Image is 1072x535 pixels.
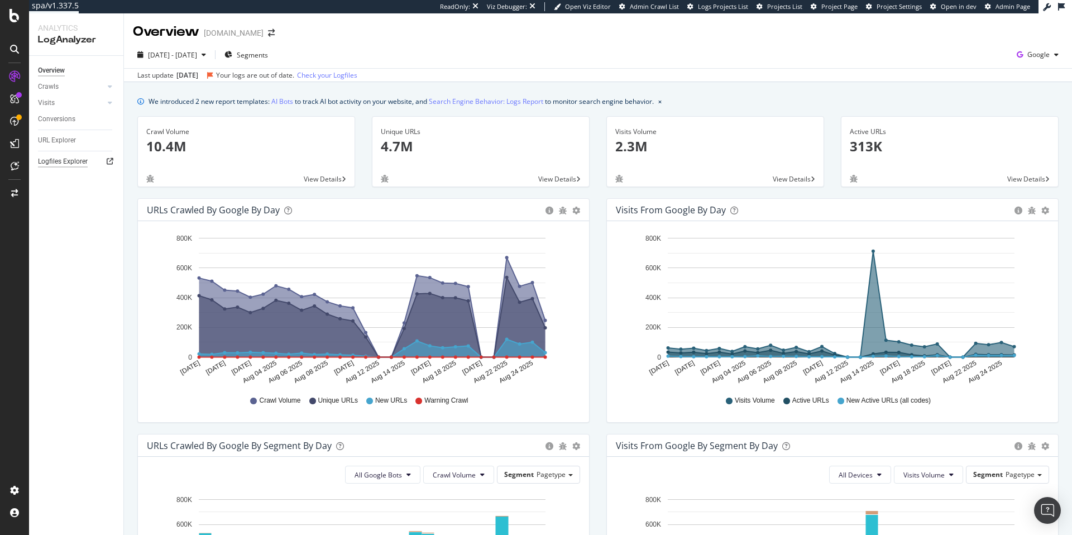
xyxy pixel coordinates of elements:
text: [DATE] [461,359,484,376]
text: 600K [176,264,192,272]
button: Visits Volume [894,466,963,484]
span: All Devices [839,470,873,480]
div: Crawls [38,81,59,93]
text: 200K [645,324,661,332]
a: Projects List [757,2,802,11]
div: Logfiles Explorer [38,156,88,168]
div: URLs Crawled by Google by day [147,204,280,216]
span: Segments [237,50,268,60]
text: [DATE] [179,359,201,376]
a: Open Viz Editor [554,2,611,11]
span: View Details [773,174,811,184]
div: bug [559,207,567,214]
p: 2.3M [615,137,815,156]
span: Unique URLs [318,396,358,405]
text: 400K [176,294,192,302]
span: View Details [538,174,576,184]
a: Project Settings [866,2,922,11]
p: 313K [850,137,1050,156]
div: bug [615,175,623,183]
div: circle-info [545,442,553,450]
button: All Devices [829,466,891,484]
text: Aug 22 2025 [941,359,978,385]
text: [DATE] [673,359,696,376]
a: AI Bots [271,95,293,107]
div: Unique URLs [381,127,581,137]
text: [DATE] [333,359,355,376]
button: [DATE] - [DATE] [133,46,210,64]
text: Aug 22 2025 [472,359,509,385]
span: Admin Crawl List [630,2,679,11]
text: Aug 04 2025 [710,359,747,385]
text: 800K [176,496,192,504]
a: Search Engine Behavior: Logs Report [429,95,543,107]
span: [DATE] - [DATE] [148,50,197,60]
div: gear [572,207,580,214]
button: All Google Bots [345,466,420,484]
div: Analytics [38,22,114,34]
span: View Details [304,174,342,184]
span: Active URLs [792,396,829,405]
div: bug [1028,207,1036,214]
div: Visits from Google by day [616,204,726,216]
div: [DOMAIN_NAME] [204,27,264,39]
div: Last update [137,70,357,80]
span: Pagetype [1006,470,1035,479]
div: Visits Volume [615,127,815,137]
text: Aug 12 2025 [813,359,850,385]
button: Google [1012,46,1063,64]
div: gear [1041,442,1049,450]
text: Aug 18 2025 [420,359,457,385]
a: Crawls [38,81,104,93]
text: 800K [176,235,192,242]
div: circle-info [1014,442,1022,450]
div: gear [572,442,580,450]
text: Aug 06 2025 [267,359,304,385]
text: [DATE] [230,359,252,376]
a: Logfiles Explorer [38,156,116,168]
div: bug [381,175,389,183]
div: bug [559,442,567,450]
text: 600K [645,264,661,272]
a: Open in dev [930,2,977,11]
p: 10.4M [146,137,346,156]
div: info banner [137,95,1059,107]
text: Aug 14 2025 [370,359,406,385]
a: Admin Page [985,2,1030,11]
text: Aug 12 2025 [344,359,381,385]
div: bug [1028,442,1036,450]
div: Viz Debugger: [487,2,527,11]
span: New Active URLs (all codes) [846,396,931,405]
span: Project Page [821,2,858,11]
svg: A chart. [147,230,580,385]
div: URL Explorer [38,135,76,146]
span: Segment [973,470,1003,479]
div: Visits [38,97,55,109]
text: 600K [176,520,192,528]
div: Overview [133,22,199,41]
div: bug [146,175,154,183]
text: Aug 24 2025 [497,359,534,385]
div: LogAnalyzer [38,34,114,46]
text: Aug 14 2025 [839,359,875,385]
text: Aug 08 2025 [293,359,329,385]
a: URL Explorer [38,135,116,146]
text: 600K [645,520,661,528]
text: Aug 04 2025 [241,359,278,385]
text: Aug 24 2025 [966,359,1003,385]
span: All Google Bots [355,470,402,480]
div: Crawl Volume [146,127,346,137]
text: [DATE] [204,359,227,376]
text: 0 [188,354,192,361]
text: [DATE] [930,359,953,376]
span: Pagetype [537,470,566,479]
text: [DATE] [648,359,670,376]
div: bug [850,175,858,183]
span: Logs Projects List [698,2,748,11]
a: Conversions [38,113,116,125]
a: Overview [38,65,116,77]
span: Projects List [767,2,802,11]
div: gear [1041,207,1049,214]
div: Open Intercom Messenger [1034,497,1061,524]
